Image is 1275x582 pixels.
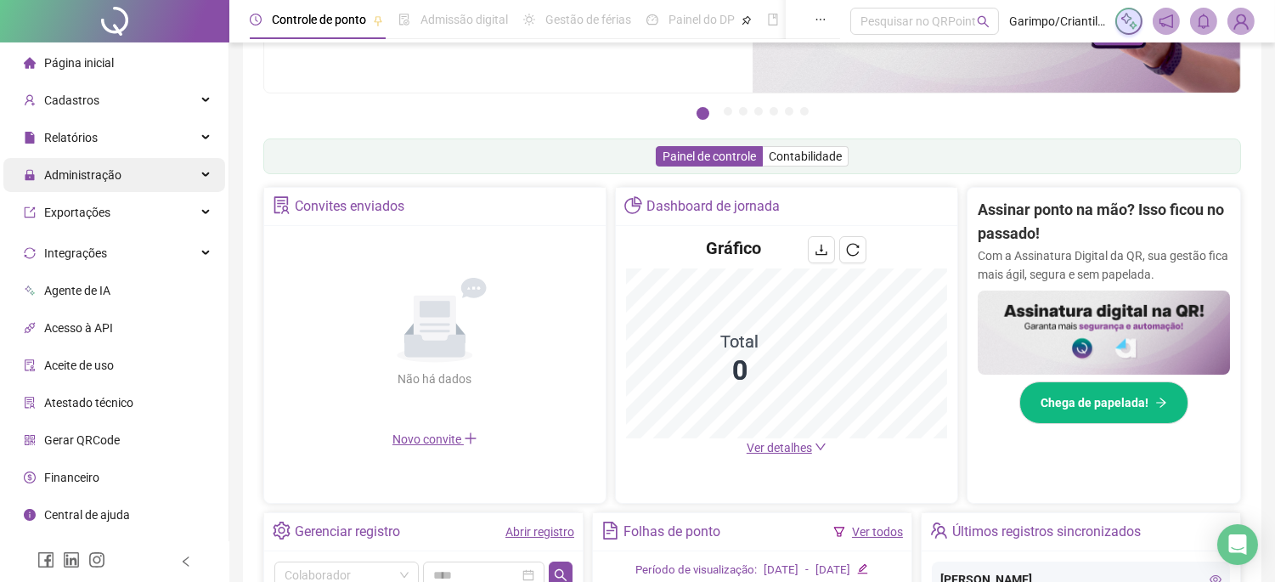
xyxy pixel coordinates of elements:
span: solution [24,397,36,409]
span: Controle de ponto [272,13,366,26]
button: Chega de papelada! [1019,381,1188,424]
span: Admissão digital [420,13,508,26]
span: export [24,206,36,218]
div: [DATE] [815,562,850,579]
img: banner%2F02c71560-61a6-44d4-94b9-c8ab97240462.png [978,291,1230,375]
span: Aceite de uso [44,359,114,372]
span: Atestado técnico [44,396,133,410]
button: 2 [724,107,732,116]
span: qrcode [24,434,36,446]
span: download [815,243,828,257]
span: Relatórios [44,131,98,144]
span: file-text [601,522,619,540]
span: Garimpo/Criantili - O GARIMPO [1009,12,1105,31]
span: edit [857,563,868,574]
a: Ver todos [852,525,903,539]
a: Abrir registro [505,525,574,539]
button: 4 [754,107,763,116]
span: Painel do DP [669,13,735,26]
img: sparkle-icon.fc2bf0ac1784a2077858766a79e2daf3.svg [1120,12,1138,31]
span: Cadastros [44,93,99,107]
span: pushpin [373,15,383,25]
span: lock [24,169,36,181]
span: Gerar QRCode [44,433,120,447]
span: filter [833,526,845,538]
span: Financeiro [44,471,99,484]
span: ellipsis [815,14,826,25]
span: notification [1159,14,1174,29]
div: Não há dados [357,370,513,388]
span: Administração [44,168,121,182]
button: 1 [697,107,709,120]
span: audit [24,359,36,371]
span: Chega de papelada! [1041,393,1148,412]
span: file-done [398,14,410,25]
span: dollar [24,472,36,483]
span: file [24,132,36,144]
span: reload [846,243,860,257]
div: Folhas de ponto [623,517,720,546]
a: Ver detalhes down [747,441,826,455]
span: sun [523,14,535,25]
h4: Gráfico [706,236,761,260]
span: Exportações [44,206,110,219]
span: user-add [24,94,36,106]
span: sync [24,247,36,259]
span: Acesso à API [44,321,113,335]
span: pie-chart [624,196,642,214]
img: 2226 [1228,8,1254,34]
span: Ver detalhes [747,441,812,455]
span: facebook [37,551,54,568]
div: - [805,562,809,579]
span: linkedin [63,551,80,568]
span: clock-circle [250,14,262,25]
span: search [977,15,990,28]
span: book [767,14,779,25]
span: api [24,322,36,334]
span: team [930,522,948,540]
div: Período de visualização: [635,562,757,579]
span: info-circle [24,509,36,521]
div: [DATE] [764,562,798,579]
div: Últimos registros sincronizados [952,517,1141,546]
p: Com a Assinatura Digital da QR, sua gestão fica mais ágil, segura e sem papelada. [978,246,1230,284]
button: 3 [739,107,748,116]
div: Convites enviados [295,192,404,221]
span: Agente de IA [44,284,110,297]
span: pushpin [742,15,752,25]
button: 6 [785,107,793,116]
div: Dashboard de jornada [646,192,780,221]
span: Central de ajuda [44,508,130,522]
span: solution [273,196,291,214]
span: plus [464,432,477,445]
span: left [180,556,192,568]
div: Gerenciar registro [295,517,400,546]
div: Open Intercom Messenger [1217,524,1258,565]
span: arrow-right [1155,397,1167,409]
span: setting [273,522,291,540]
span: Página inicial [44,56,114,70]
span: instagram [88,551,105,568]
span: search [554,568,567,582]
span: Integrações [44,246,107,260]
span: down [815,441,826,453]
span: dashboard [646,14,658,25]
span: Contabilidade [769,150,842,163]
h2: Assinar ponto na mão? Isso ficou no passado! [978,198,1230,246]
button: 5 [770,107,778,116]
span: home [24,57,36,69]
span: Painel de controle [663,150,756,163]
span: bell [1196,14,1211,29]
span: Novo convite [392,432,477,446]
span: Gestão de férias [545,13,631,26]
button: 7 [800,107,809,116]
